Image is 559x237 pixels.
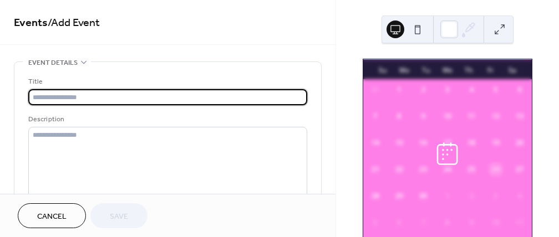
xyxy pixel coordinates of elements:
span: / Add Event [48,12,100,34]
div: 4 [466,85,476,95]
div: 2 [466,191,476,201]
div: 9 [466,218,476,228]
div: 31 [370,85,380,95]
div: 12 [491,111,501,121]
div: 11 [466,111,476,121]
div: Mo [394,60,415,80]
div: 9 [418,111,428,121]
div: Tu [415,60,437,80]
div: Title [28,76,305,87]
div: 6 [394,218,404,228]
div: 11 [515,218,525,228]
div: 25 [466,164,476,174]
span: Cancel [37,211,67,223]
div: 8 [443,218,453,228]
button: Cancel [18,203,86,228]
div: 14 [370,138,380,148]
div: 21 [370,164,380,174]
div: Sa [501,60,523,80]
div: 6 [515,85,525,95]
div: 4 [515,191,525,201]
div: 24 [443,164,453,174]
div: 3 [443,85,453,95]
div: 27 [515,164,525,174]
div: Th [458,60,480,80]
div: We [436,60,458,80]
div: 13 [515,111,525,121]
div: 1 [394,85,404,95]
div: 23 [418,164,428,174]
div: 20 [515,138,525,148]
div: Fr [480,60,501,80]
div: 22 [394,164,404,174]
div: 17 [443,138,453,148]
div: Su [372,60,394,80]
div: 28 [370,191,380,201]
div: 30 [418,191,428,201]
div: 7 [418,218,428,228]
div: 19 [491,138,501,148]
div: 3 [491,191,501,201]
div: 16 [418,138,428,148]
div: 29 [394,191,404,201]
div: 8 [394,111,404,121]
div: 10 [491,218,501,228]
div: 1 [443,191,453,201]
div: 10 [443,111,453,121]
div: 5 [370,218,380,228]
div: 15 [394,138,404,148]
div: 5 [491,85,501,95]
div: 7 [370,111,380,121]
div: 26 [491,164,501,174]
div: 18 [466,138,476,148]
div: Description [28,114,305,125]
span: Event details [28,57,78,69]
a: Events [14,12,48,34]
div: 2 [418,85,428,95]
